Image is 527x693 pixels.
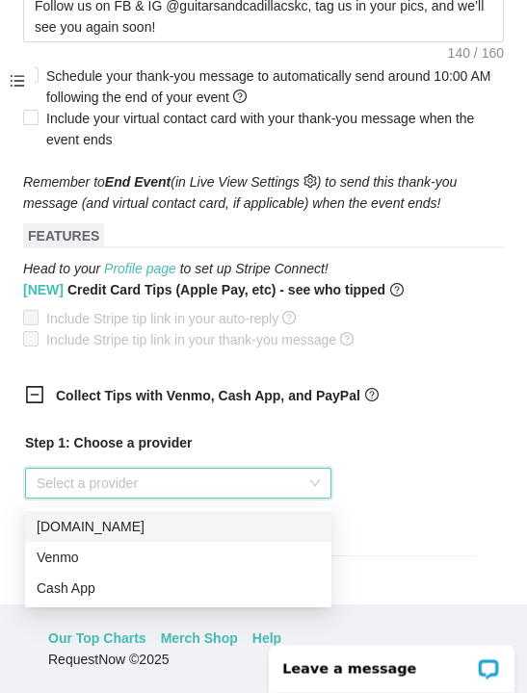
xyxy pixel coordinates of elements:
[23,261,329,276] i: Head to your to set up Stripe Connect!
[46,68,491,105] span: Schedule your thank-you message to automatically send around 10:00 AM following the end of your e...
[23,174,457,211] i: Remember to (in Live View Settings ) to send this thank-you message (and virtual contact card, if...
[39,308,303,329] span: Include Stripe tip link in your auto-reply
[48,649,474,670] div: RequestNow © 2025
[25,542,331,573] div: Venmo
[252,628,281,649] a: Help
[340,332,354,346] span: question-circle
[56,388,360,403] b: Collect Tips with Venmo, Cash App, and PayPal
[10,373,491,421] div: Collect Tips with Venmo, Cash App, and PayPalquestion-circle
[25,511,331,542] div: PayPal.Me
[25,573,331,603] div: Cash App
[48,628,146,649] a: Our Top Charts
[365,388,379,401] span: question-circle
[161,628,238,649] a: Merch Shop
[233,90,247,103] span: question-circle
[256,632,527,693] iframe: LiveChat chat widget
[390,279,404,300] span: question-circle
[37,516,320,537] div: [DOMAIN_NAME]
[37,547,320,568] div: Venmo
[25,385,44,404] span: minus-square
[23,223,104,248] span: FEATURES
[104,261,176,276] a: Profile page
[282,311,296,324] span: question-circle
[37,577,320,599] div: Cash App
[23,282,64,297] span: [NEW]
[303,174,317,188] span: setting
[105,174,171,190] b: End Event
[23,279,385,300] b: Credit Card Tips (Apple Pay, etc) - see who tipped
[46,111,474,147] span: Include your virtual contact card with your thank-you message when the event ends
[39,329,361,350] span: Include Stripe tip link in your thank-you message
[25,435,192,450] b: Step 1: Choose a provider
